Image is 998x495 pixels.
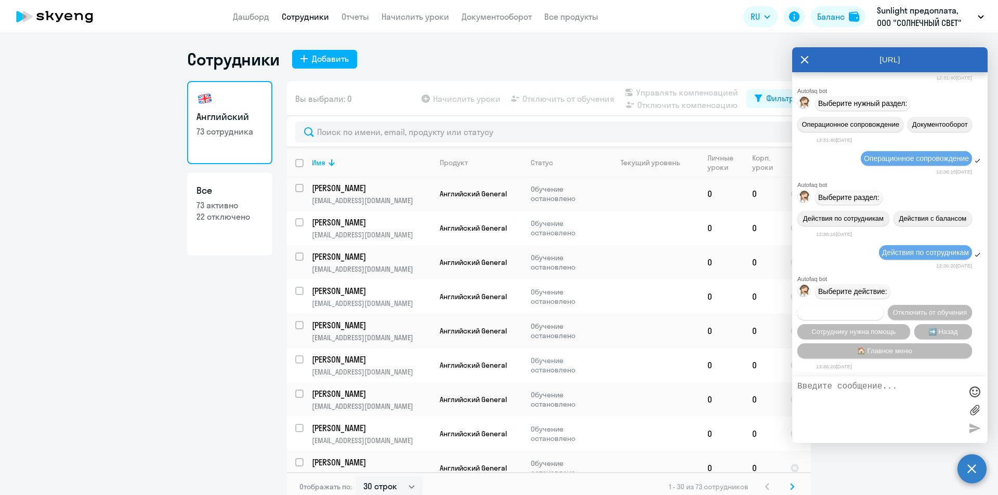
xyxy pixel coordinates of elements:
div: Баланс [817,10,845,23]
p: Обучение остановлено [531,253,602,272]
a: Балансbalance [811,6,865,27]
button: Сотруднику нужна помощь [797,324,910,339]
span: Английский General [440,292,507,301]
button: Подключить к обучению [797,305,884,320]
p: [PERSON_NAME] [312,354,429,365]
a: [PERSON_NAME] [312,354,431,365]
p: Обучение остановлено [531,459,602,477]
button: Отключить от обучения [888,305,972,320]
td: 0 [699,211,744,245]
td: 0 [744,451,782,485]
td: 0 [744,245,782,279]
p: [EMAIL_ADDRESS][DOMAIN_NAME] [312,299,431,308]
h1: Сотрудники [187,49,280,70]
span: Выберите раздел: [818,193,879,202]
td: 0 [699,245,744,279]
span: 🏠 Главное меню [857,347,912,355]
span: ➡️ Назад [928,328,958,336]
span: Действия по сотрудникам [803,215,884,222]
a: [PERSON_NAME] [312,422,431,434]
span: Выберите действие: [818,287,887,296]
div: Autofaq bot [797,276,988,282]
span: Английский General [440,360,507,370]
td: 0 [744,314,782,348]
img: english [196,90,213,107]
p: [PERSON_NAME] [312,251,429,262]
button: RU [743,6,778,27]
td: 0 [744,382,782,417]
span: Операционное сопровождение [802,121,899,128]
p: [PERSON_NAME] [312,319,429,331]
span: Английский General [440,463,507,473]
button: Документооборот [908,117,972,132]
span: Подключить к обучению [803,309,878,316]
div: Продукт [440,158,468,167]
p: [PERSON_NAME] [312,422,429,434]
button: Действия с балансом [894,211,972,226]
div: Autofaq bot [797,182,988,188]
time: 12:36:20[DATE] [936,263,972,269]
span: Действия с балансом [899,215,966,222]
p: 73 сотрудника [196,126,263,137]
span: Отключить от обучения [893,309,967,316]
td: 0 [699,348,744,382]
button: Добавить [292,50,357,69]
span: Документооборот [912,121,968,128]
span: Операционное сопровождение [864,154,969,163]
a: Английский73 сотрудника [187,81,272,164]
button: ➡️ Назад [914,324,973,339]
a: Сотрудники [282,11,329,22]
time: 12:36:15[DATE] [936,169,972,175]
a: [PERSON_NAME] [312,285,431,297]
p: [PERSON_NAME] [312,285,429,297]
a: Документооборот [462,11,532,22]
div: Корп. уроки [752,153,781,172]
div: Статус [531,158,553,167]
p: Обучение остановлено [531,219,602,237]
p: Обучение остановлено [531,322,602,340]
a: [PERSON_NAME] [312,319,431,331]
img: balance [849,11,859,22]
td: 0 [744,348,782,382]
p: 73 активно [196,199,263,211]
a: [PERSON_NAME] [312,217,431,228]
h3: Все [196,184,263,197]
td: 0 [699,279,744,314]
input: Поиск по имени, email, продукту или статусу [295,122,803,142]
span: Выберите нужный раздел: [818,99,907,108]
time: 12:31:40[DATE] [816,137,852,143]
p: Обучение остановлено [531,287,602,306]
a: Дашборд [233,11,269,22]
span: Сотруднику нужна помощь [811,328,896,336]
span: Вы выбрали: 0 [295,92,352,105]
time: 12:36:16[DATE] [816,231,852,237]
img: bot avatar [798,97,811,112]
label: Лимит 10 файлов [967,402,982,418]
p: [PERSON_NAME] [312,388,429,399]
span: Действия по сотрудникам [882,248,969,257]
span: 1 - 30 из 73 сотрудников [669,482,748,491]
a: Все продукты [544,11,598,22]
p: [PERSON_NAME] [312,217,429,228]
td: 0 [744,279,782,314]
p: 22 отключено [196,211,263,222]
p: Обучение остановлено [531,424,602,443]
button: Sunlight предоплата, ООО "СОЛНЕЧНЫЙ СВЕТ" [872,4,989,29]
a: [PERSON_NAME] [312,388,431,399]
a: [PERSON_NAME] [312,457,431,468]
a: [PERSON_NAME] [312,251,431,262]
button: Фильтр [746,89,803,108]
div: Текущий уровень [611,158,699,167]
a: Все73 активно22 отключено [187,172,272,256]
a: [PERSON_NAME] [312,182,431,194]
td: 0 [699,451,744,485]
span: Отображать по: [299,482,352,491]
div: Добавить [312,52,349,65]
p: [EMAIL_ADDRESS][DOMAIN_NAME] [312,436,431,445]
span: Английский General [440,326,507,336]
td: 0 [699,382,744,417]
div: Autofaq bot [797,88,988,94]
div: Фильтр [766,92,794,104]
p: [EMAIL_ADDRESS][DOMAIN_NAME] [312,264,431,274]
td: 0 [744,211,782,245]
